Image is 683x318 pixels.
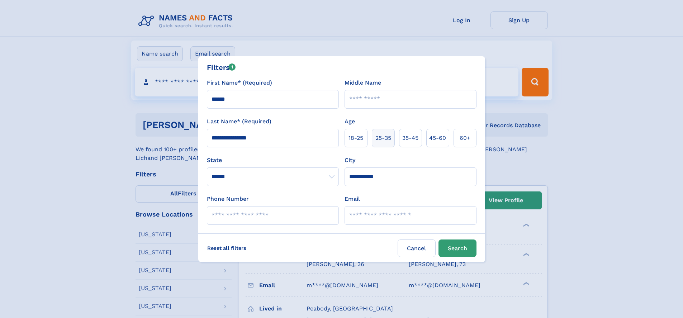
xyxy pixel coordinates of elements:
[345,79,381,87] label: Middle Name
[207,117,271,126] label: Last Name* (Required)
[429,134,446,142] span: 45‑60
[207,79,272,87] label: First Name* (Required)
[398,239,436,257] label: Cancel
[203,239,251,257] label: Reset all filters
[345,195,360,203] label: Email
[207,156,339,165] label: State
[460,134,470,142] span: 60+
[345,156,355,165] label: City
[402,134,418,142] span: 35‑45
[207,195,249,203] label: Phone Number
[438,239,476,257] button: Search
[345,117,355,126] label: Age
[375,134,391,142] span: 25‑35
[207,62,236,73] div: Filters
[348,134,363,142] span: 18‑25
